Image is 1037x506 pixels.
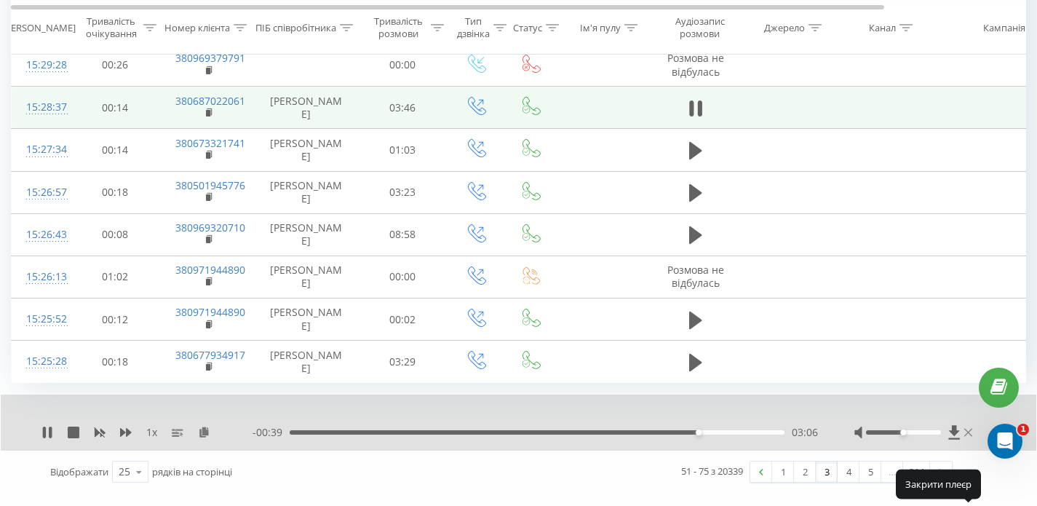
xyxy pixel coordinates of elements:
td: 08:58 [357,213,448,256]
div: Статус [513,21,542,33]
a: 380969379791 [175,51,245,65]
span: - 00:39 [253,425,290,440]
div: [PERSON_NAME] [2,21,76,33]
span: рядків на сторінці [152,465,232,478]
span: Розмова не відбулась [667,51,724,78]
div: 15:25:28 [26,347,55,376]
div: Тип дзвінка [457,15,490,40]
div: 15:26:57 [26,178,55,207]
div: 15:27:34 [26,135,55,164]
div: Аудіозапис розмови [664,15,735,40]
a: 380969320710 [175,221,245,234]
span: 03:06 [792,425,818,440]
span: 1 [1017,424,1029,435]
div: 51 - 75 з 20339 [681,464,743,478]
a: 3 [816,462,838,482]
td: [PERSON_NAME] [255,299,357,341]
div: Закрити плеєр [896,470,981,499]
td: 01:03 [357,129,448,171]
td: 03:46 [357,87,448,129]
div: Accessibility label [901,430,907,435]
div: Accessibility label [696,430,702,435]
td: 00:02 [357,299,448,341]
td: [PERSON_NAME] [255,129,357,171]
div: Тривалість очікування [82,15,140,40]
a: 380677934917 [175,348,245,362]
div: Кампанія [983,21,1025,33]
td: 03:23 [357,171,448,213]
div: 25 [119,465,130,479]
td: 00:08 [70,213,161,256]
a: 1 [772,462,794,482]
td: [PERSON_NAME] [255,171,357,213]
a: 4 [838,462,859,482]
td: 00:14 [70,129,161,171]
a: 5 [859,462,881,482]
div: Ім'я пулу [580,21,621,33]
span: Розмова не відбулась [667,263,724,290]
a: 380971944890 [175,305,245,319]
div: Канал [869,21,896,33]
a: 380673321741 [175,136,245,150]
div: 15:26:43 [26,221,55,249]
td: 00:26 [70,44,161,86]
a: 380971944890 [175,263,245,277]
td: [PERSON_NAME] [255,256,357,298]
div: Джерело [764,21,805,33]
div: Номер клієнта [164,21,230,33]
div: 15:28:37 [26,93,55,122]
a: 380501945776 [175,178,245,192]
td: 00:14 [70,87,161,129]
td: 03:29 [357,341,448,383]
td: 01:02 [70,256,161,298]
div: Тривалість розмови [370,15,427,40]
a: 814 [903,462,930,482]
div: 15:25:52 [26,305,55,333]
td: 00:00 [357,44,448,86]
td: 00:12 [70,299,161,341]
td: [PERSON_NAME] [255,213,357,256]
span: 1 x [146,425,157,440]
div: … [881,462,903,482]
td: 00:00 [357,256,448,298]
td: [PERSON_NAME] [255,341,357,383]
td: 00:18 [70,171,161,213]
div: 15:26:13 [26,263,55,291]
a: 380687022061 [175,94,245,108]
div: ПІБ співробітника [255,21,336,33]
td: 00:18 [70,341,161,383]
iframe: Intercom live chat [988,424,1022,459]
td: [PERSON_NAME] [255,87,357,129]
a: 2 [794,462,816,482]
div: 15:29:28 [26,51,55,79]
span: Відображати [50,465,108,478]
